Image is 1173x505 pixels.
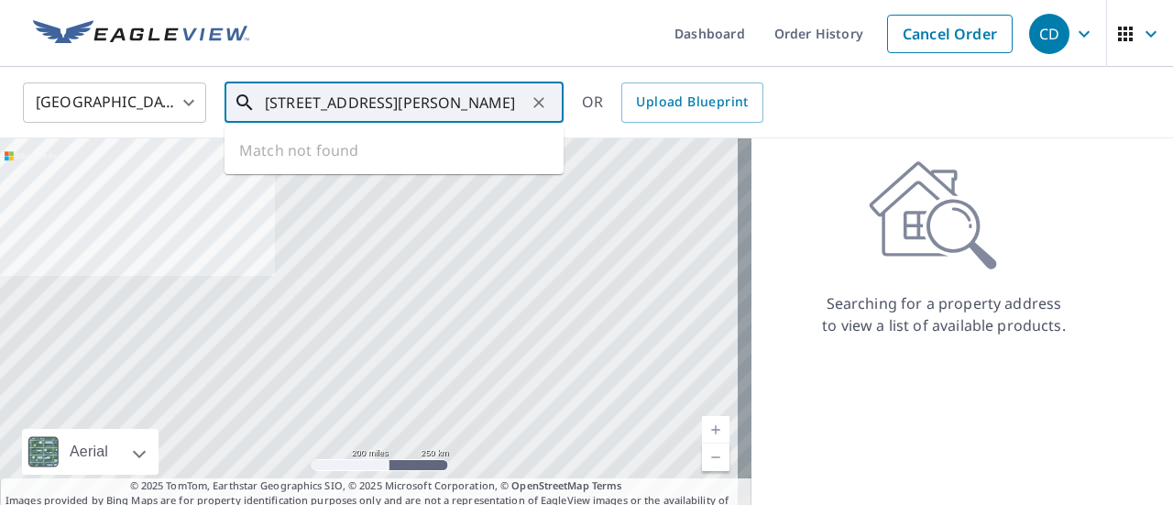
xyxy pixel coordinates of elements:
[22,429,159,475] div: Aerial
[636,91,748,114] span: Upload Blueprint
[702,444,729,471] a: Current Level 5, Zoom Out
[130,478,622,494] span: © 2025 TomTom, Earthstar Geographics SIO, © 2025 Microsoft Corporation, ©
[582,82,763,123] div: OR
[64,429,114,475] div: Aerial
[621,82,762,123] a: Upload Blueprint
[526,90,552,115] button: Clear
[33,20,249,48] img: EV Logo
[265,77,526,128] input: Search by address or latitude-longitude
[1029,14,1069,54] div: CD
[821,292,1067,336] p: Searching for a property address to view a list of available products.
[23,77,206,128] div: [GEOGRAPHIC_DATA]
[887,15,1013,53] a: Cancel Order
[592,478,622,492] a: Terms
[511,478,588,492] a: OpenStreetMap
[702,416,729,444] a: Current Level 5, Zoom In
